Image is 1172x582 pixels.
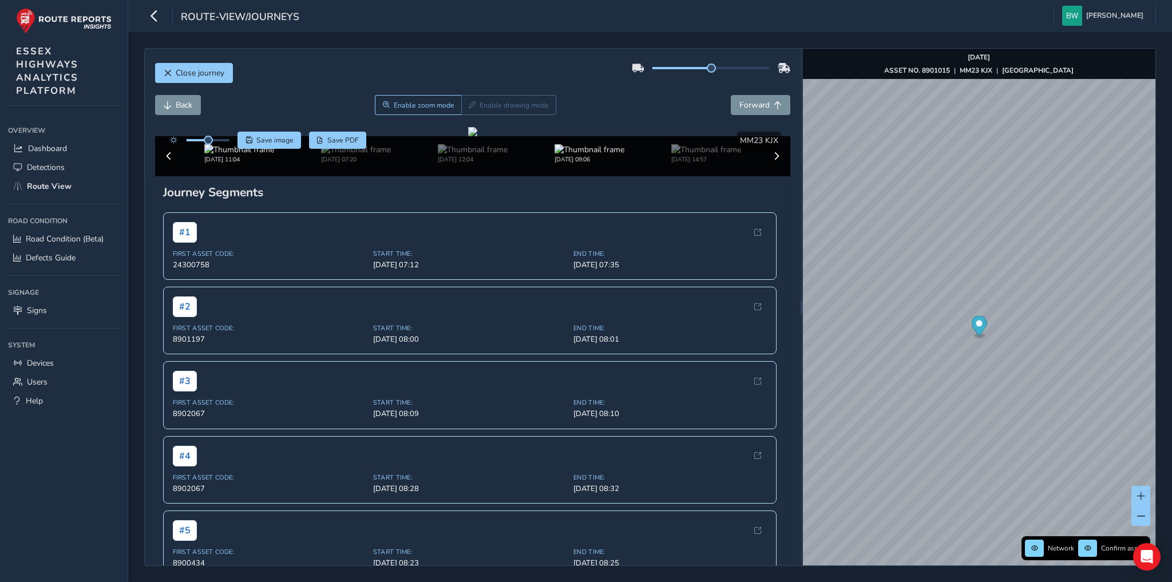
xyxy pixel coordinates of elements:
[884,66,950,75] strong: ASSET NO. 8901015
[573,484,767,494] span: [DATE] 08:32
[204,144,274,155] img: Thumbnail frame
[573,409,767,419] span: [DATE] 08:10
[173,250,366,258] span: First Asset Code:
[1133,543,1161,571] div: Open Intercom Messenger
[16,45,78,97] span: ESSEX HIGHWAYS ANALYTICS PLATFORM
[27,305,47,316] span: Signs
[373,548,567,556] span: Start Time:
[163,184,783,200] div: Journey Segments
[373,260,567,270] span: [DATE] 07:12
[173,548,366,556] span: First Asset Code:
[8,391,120,410] a: Help
[173,260,366,270] span: 24300758
[176,100,192,110] span: Back
[26,252,76,263] span: Defects Guide
[573,548,767,556] span: End Time:
[237,132,301,149] button: Save
[1062,6,1082,26] img: diamond-layout
[1086,6,1143,26] span: [PERSON_NAME]
[27,181,72,192] span: Route View
[739,100,770,110] span: Forward
[573,473,767,482] span: End Time:
[8,373,120,391] a: Users
[321,155,391,164] div: [DATE] 07:20
[971,316,987,339] div: Map marker
[373,484,567,494] span: [DATE] 08:28
[671,155,741,164] div: [DATE] 14:57
[26,233,104,244] span: Road Condition (Beta)
[573,250,767,258] span: End Time:
[327,136,359,145] span: Save PDF
[27,162,65,173] span: Detections
[1048,544,1074,553] span: Network
[173,222,197,243] span: # 1
[373,334,567,345] span: [DATE] 08:00
[8,139,120,158] a: Dashboard
[375,95,461,115] button: Zoom
[573,558,767,568] span: [DATE] 08:25
[27,358,54,369] span: Devices
[438,155,508,164] div: [DATE] 12:04
[155,95,201,115] button: Back
[173,324,366,332] span: First Asset Code:
[8,212,120,229] div: Road Condition
[16,8,112,34] img: rr logo
[26,395,43,406] span: Help
[373,409,567,419] span: [DATE] 08:09
[173,473,366,482] span: First Asset Code:
[573,398,767,407] span: End Time:
[8,354,120,373] a: Devices
[173,409,366,419] span: 8902067
[438,144,508,155] img: Thumbnail frame
[960,66,992,75] strong: MM23 KJX
[671,144,741,155] img: Thumbnail frame
[8,177,120,196] a: Route View
[28,143,67,154] span: Dashboard
[321,144,391,155] img: Thumbnail frame
[731,95,790,115] button: Forward
[884,66,1074,75] div: | |
[173,398,366,407] span: First Asset Code:
[309,132,367,149] button: PDF
[155,63,233,83] button: Close journey
[173,484,366,494] span: 8902067
[173,558,366,568] span: 8900434
[373,398,567,407] span: Start Time:
[8,122,120,139] div: Overview
[181,10,299,26] span: route-view/journeys
[373,473,567,482] span: Start Time:
[256,136,294,145] span: Save image
[173,296,197,317] span: # 2
[176,68,224,78] span: Close journey
[573,260,767,270] span: [DATE] 07:35
[1101,544,1147,553] span: Confirm assets
[1002,66,1074,75] strong: [GEOGRAPHIC_DATA]
[968,53,990,62] strong: [DATE]
[740,135,778,146] span: MM23 KJX
[1062,6,1147,26] button: [PERSON_NAME]
[373,558,567,568] span: [DATE] 08:23
[555,155,624,164] div: [DATE] 09:06
[173,520,197,541] span: # 5
[394,101,454,110] span: Enable zoom mode
[373,324,567,332] span: Start Time:
[8,248,120,267] a: Defects Guide
[27,377,47,387] span: Users
[204,155,274,164] div: [DATE] 11:04
[8,158,120,177] a: Detections
[555,144,624,155] img: Thumbnail frame
[373,250,567,258] span: Start Time:
[8,336,120,354] div: System
[8,229,120,248] a: Road Condition (Beta)
[573,334,767,345] span: [DATE] 08:01
[173,334,366,345] span: 8901197
[8,301,120,320] a: Signs
[173,371,197,391] span: # 3
[8,284,120,301] div: Signage
[573,324,767,332] span: End Time:
[173,446,197,466] span: # 4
